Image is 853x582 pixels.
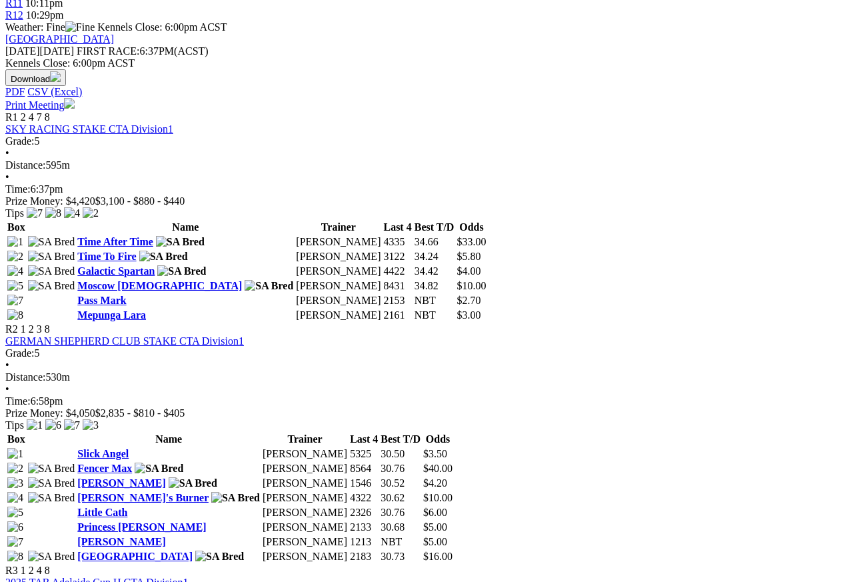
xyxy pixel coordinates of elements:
[5,195,848,207] div: Prize Money: $4,420
[5,111,18,123] span: R1
[349,506,379,519] td: 2326
[7,492,23,504] img: 4
[414,221,455,234] th: Best T/D
[5,159,45,171] span: Distance:
[77,309,146,321] a: Mepunga Lara
[77,280,242,291] a: Moscow [DEMOGRAPHIC_DATA]
[295,294,381,307] td: [PERSON_NAME]
[380,433,421,446] th: Best T/D
[5,99,75,111] a: Print Meeting
[77,521,206,533] a: Princess [PERSON_NAME]
[414,294,455,307] td: NBT
[383,221,412,234] th: Last 4
[7,477,23,489] img: 3
[380,491,421,505] td: 30.62
[262,462,348,475] td: [PERSON_NAME]
[28,477,75,489] img: SA Bred
[380,462,421,475] td: 30.76
[349,491,379,505] td: 4322
[77,492,209,503] a: [PERSON_NAME]'s Burner
[64,419,80,431] img: 7
[50,71,61,82] img: download.svg
[28,492,75,504] img: SA Bred
[21,323,50,335] span: 1 2 3 8
[349,447,379,461] td: 5325
[64,98,75,109] img: printer.svg
[77,45,209,57] span: 6:37PM(ACST)
[5,565,18,576] span: R3
[5,183,31,195] span: Time:
[26,9,64,21] span: 10:29pm
[5,33,114,45] a: [GEOGRAPHIC_DATA]
[5,347,848,359] div: 5
[5,45,40,57] span: [DATE]
[456,236,486,247] span: $33.00
[77,236,153,247] a: Time After Time
[139,251,188,263] img: SA Bred
[77,536,165,547] a: [PERSON_NAME]
[423,507,447,518] span: $6.00
[5,347,35,359] span: Grade:
[414,309,455,322] td: NBT
[456,295,480,306] span: $2.70
[77,45,139,57] span: FIRST RACE:
[135,463,183,475] img: SA Bred
[349,462,379,475] td: 8564
[5,159,848,171] div: 595m
[295,309,381,322] td: [PERSON_NAME]
[349,433,379,446] th: Last 4
[383,309,412,322] td: 2161
[5,323,18,335] span: R2
[423,492,452,503] span: $10.00
[456,265,480,277] span: $4.00
[295,279,381,293] td: [PERSON_NAME]
[169,477,217,489] img: SA Bred
[262,447,348,461] td: [PERSON_NAME]
[295,265,381,278] td: [PERSON_NAME]
[5,147,9,159] span: •
[262,477,348,490] td: [PERSON_NAME]
[45,207,61,219] img: 8
[456,280,486,291] span: $10.00
[5,395,848,407] div: 6:58pm
[5,419,24,431] span: Tips
[380,535,421,549] td: NBT
[7,221,25,233] span: Box
[423,551,452,562] span: $16.00
[456,251,480,262] span: $5.80
[5,207,24,219] span: Tips
[157,265,206,277] img: SA Bred
[28,236,75,248] img: SA Bred
[27,86,82,97] a: CSV (Excel)
[349,477,379,490] td: 1546
[21,111,50,123] span: 2 4 7 8
[380,550,421,563] td: 30.73
[83,419,99,431] img: 3
[77,477,165,489] a: [PERSON_NAME]
[295,235,381,249] td: [PERSON_NAME]
[7,251,23,263] img: 2
[349,521,379,534] td: 2133
[383,250,412,263] td: 3122
[77,433,261,446] th: Name
[423,521,447,533] span: $5.00
[77,448,129,459] a: Slick Angel
[456,309,480,321] span: $3.00
[5,395,31,407] span: Time:
[7,507,23,519] img: 5
[77,551,193,562] a: [GEOGRAPHIC_DATA]
[5,371,848,383] div: 530m
[95,407,185,419] span: $2,835 - $810 - $405
[380,477,421,490] td: 30.52
[7,536,23,548] img: 7
[5,407,848,419] div: Prize Money: $4,050
[414,279,455,293] td: 34.82
[383,294,412,307] td: 2153
[380,506,421,519] td: 30.76
[383,279,412,293] td: 8431
[380,521,421,534] td: 30.68
[349,535,379,549] td: 1213
[5,45,74,57] span: [DATE]
[414,265,455,278] td: 34.42
[77,507,127,518] a: Little Cath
